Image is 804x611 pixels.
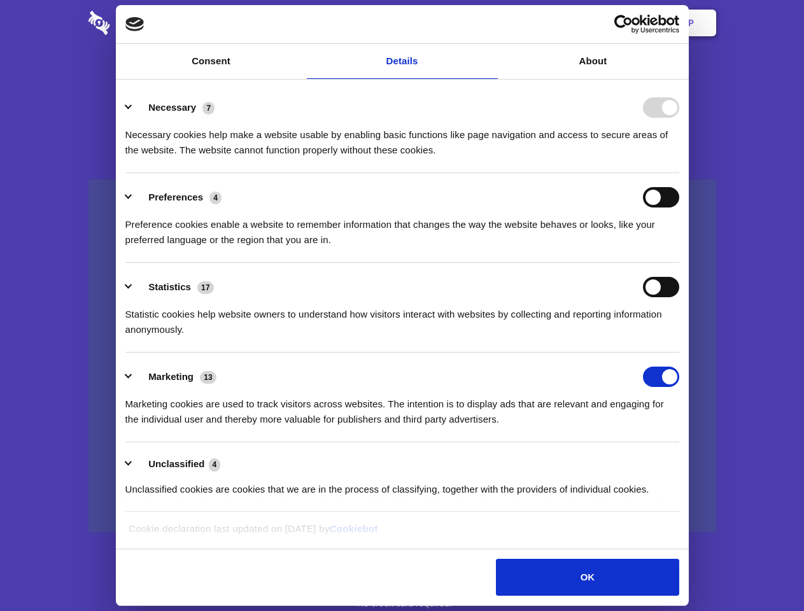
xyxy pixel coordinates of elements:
a: Cookiebot [330,523,378,534]
span: 4 [209,192,222,204]
button: Unclassified (4) [125,456,229,472]
label: Necessary [148,102,196,113]
img: logo-wordmark-white-trans-d4663122ce5f474addd5e946df7df03e33cb6a1c49d2221995e7729f52c070b2.svg [88,11,197,35]
h4: Auto-redaction of sensitive data, encrypted data sharing and self-destructing private chats. Shar... [88,116,716,158]
label: Preferences [148,192,203,202]
button: Necessary (7) [125,97,223,118]
span: 4 [209,458,221,471]
label: Marketing [148,371,194,382]
div: Unclassified cookies are cookies that we are in the process of classifying, together with the pro... [125,472,679,497]
div: Cookie declaration last updated on [DATE] by [119,521,685,546]
button: OK [496,559,679,596]
a: Wistia video thumbnail [88,179,716,533]
button: Marketing (13) [125,367,225,387]
a: Contact [516,3,575,43]
label: Statistics [148,281,191,292]
button: Preferences (4) [125,187,230,207]
a: Usercentrics Cookiebot - opens in a new window [568,15,679,34]
a: Consent [116,44,307,79]
span: 7 [202,102,215,115]
a: About [498,44,689,79]
div: Necessary cookies help make a website usable by enabling basic functions like page navigation and... [125,118,679,158]
img: logo [125,17,145,31]
a: Pricing [374,3,429,43]
h1: Eliminate Slack Data Loss. [88,57,716,103]
span: 17 [197,281,214,294]
a: Login [577,3,633,43]
iframe: Drift Widget Chat Controller [740,547,789,596]
div: Statistic cookies help website owners to understand how visitors interact with websites by collec... [125,297,679,337]
div: Preference cookies enable a website to remember information that changes the way the website beha... [125,207,679,248]
span: 13 [200,371,216,384]
div: Marketing cookies are used to track visitors across websites. The intention is to display ads tha... [125,387,679,427]
a: Details [307,44,498,79]
button: Statistics (17) [125,277,222,297]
